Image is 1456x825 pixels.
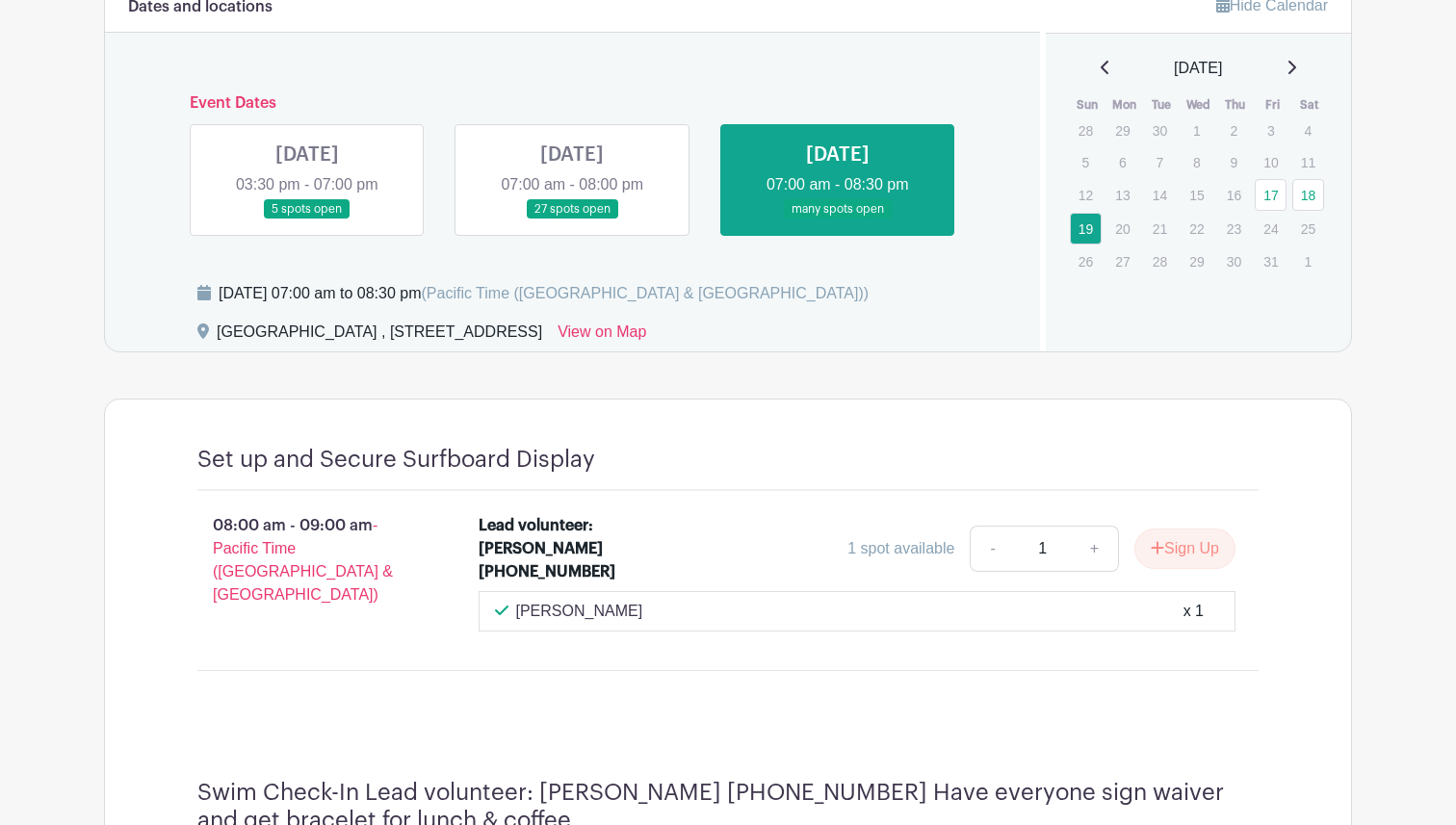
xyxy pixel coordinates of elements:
p: 1 [1292,246,1324,276]
div: 1 spot available [847,537,954,560]
th: Sat [1291,95,1329,115]
p: 11 [1292,147,1324,177]
p: 13 [1106,180,1138,210]
p: 1 [1181,116,1212,145]
p: 30 [1144,116,1176,145]
h6: Event Dates [174,94,971,113]
p: 08:00 am - 09:00 am [167,506,448,614]
p: 31 [1255,246,1287,276]
p: 24 [1255,214,1287,244]
span: [DATE] [1174,57,1222,80]
p: 15 [1181,180,1212,210]
th: Tue [1143,95,1181,115]
p: 9 [1218,147,1250,177]
p: 5 [1070,147,1102,177]
div: x 1 [1183,600,1204,623]
p: 4 [1292,116,1324,145]
p: 23 [1218,214,1250,244]
span: (Pacific Time ([GEOGRAPHIC_DATA] & [GEOGRAPHIC_DATA])) [421,285,869,301]
p: 29 [1106,116,1138,145]
h4: Set up and Secure Surfboard Display [197,446,595,474]
p: 28 [1144,246,1176,276]
a: View on Map [558,321,646,351]
p: [PERSON_NAME] [516,600,643,623]
div: [DATE] 07:00 am to 08:30 pm [219,282,869,305]
p: 26 [1070,246,1102,276]
div: Lead volunteer: [PERSON_NAME] [PHONE_NUMBER] [479,514,645,583]
th: Sun [1069,95,1106,115]
p: 3 [1255,116,1287,145]
th: Mon [1105,95,1143,115]
p: 20 [1106,214,1138,244]
p: 2 [1218,116,1250,145]
p: 22 [1181,214,1212,244]
a: 18 [1292,179,1324,211]
a: 19 [1070,213,1102,245]
button: Sign Up [1134,529,1235,569]
p: 27 [1106,246,1138,276]
p: 28 [1070,116,1102,145]
p: 14 [1144,180,1176,210]
a: + [1071,526,1119,572]
th: Wed [1180,95,1217,115]
p: 29 [1181,246,1212,276]
p: 30 [1218,246,1250,276]
a: - [970,526,1014,572]
p: 6 [1106,147,1138,177]
p: 12 [1070,180,1102,210]
a: 17 [1255,179,1287,211]
p: 25 [1292,214,1324,244]
p: 21 [1144,214,1176,244]
span: - Pacific Time ([GEOGRAPHIC_DATA] & [GEOGRAPHIC_DATA]) [213,517,393,603]
th: Fri [1254,95,1291,115]
th: Thu [1217,95,1255,115]
p: 10 [1255,147,1287,177]
p: 16 [1218,180,1250,210]
p: 8 [1181,147,1212,177]
p: 7 [1144,147,1176,177]
div: [GEOGRAPHIC_DATA] , [STREET_ADDRESS] [217,321,542,351]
